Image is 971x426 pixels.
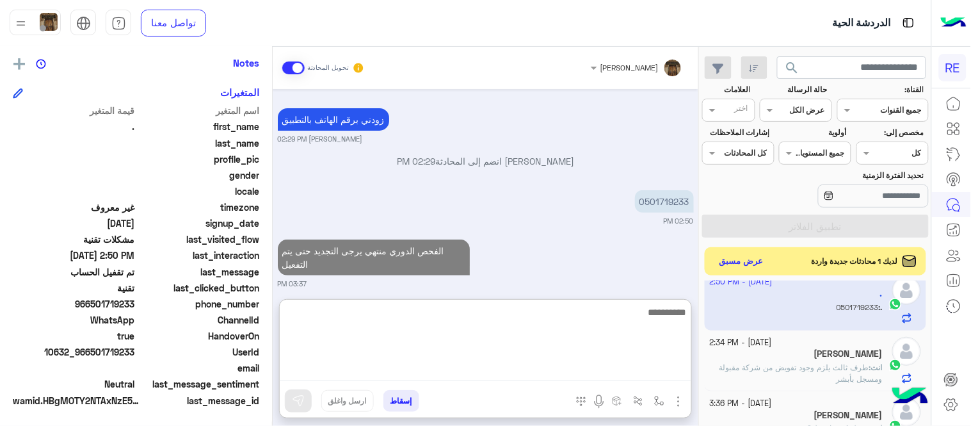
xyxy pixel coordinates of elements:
[576,397,586,407] img: make a call
[138,201,260,214] span: timezone
[292,395,305,407] img: send message
[220,86,259,98] h6: المتغيرات
[13,345,135,359] span: 10632_966501719233
[321,390,374,412] button: ارسل واغلق
[612,396,622,406] img: create order
[138,217,260,230] span: signup_date
[138,313,260,327] span: ChannelId
[138,168,260,182] span: gender
[141,10,206,37] a: تواصل معنا
[13,361,135,375] span: null
[278,240,470,275] p: 3/10/2025, 3:37 PM
[13,58,25,70] img: add
[138,184,260,198] span: locale
[138,297,260,311] span: phone_number
[13,329,135,343] span: true
[138,361,260,375] span: email
[591,394,607,409] img: send voice note
[40,13,58,31] img: userImage
[138,377,260,391] span: last_message_sentiment
[138,136,260,150] span: last_name
[889,359,902,372] img: WhatsApp
[13,313,135,327] span: 2
[628,390,649,411] button: Trigger scenario
[814,410,883,421] h5: سامي البدراني
[664,216,694,226] small: 02:50 PM
[858,127,924,138] label: مخصص إلى:
[702,215,929,238] button: تطبيق الفلاتر
[13,168,135,182] span: null
[138,329,260,343] span: HandoverOn
[762,84,828,95] label: حالة الرسالة
[710,337,772,349] small: [DATE] - 2:34 PM
[13,281,135,295] span: تقنية
[633,396,643,406] img: Trigger scenario
[888,375,933,420] img: hulul-logo.png
[278,134,363,144] small: [PERSON_NAME] 02:29 PM
[233,57,259,69] h6: Notes
[13,120,135,133] span: .
[278,279,307,289] small: 03:37 PM
[138,104,260,117] span: اسم المتغير
[600,63,659,72] span: [PERSON_NAME]
[781,170,924,181] label: تحديد الفترة الزمنية
[397,156,435,167] span: 02:29 PM
[871,363,883,372] span: انت
[714,252,769,271] button: عرض مسبق
[13,201,135,214] span: غير معروف
[307,63,349,73] small: تحويل المحادثة
[735,102,750,117] div: اختر
[635,190,694,213] p: 3/10/2025, 2:50 PM
[833,15,891,32] p: الدردشة الحية
[36,59,46,69] img: notes
[13,233,135,246] span: مشكلات تقنية
[703,84,750,95] label: العلامات
[278,154,694,168] p: [PERSON_NAME] انضم إلى المحادثة
[839,84,924,95] label: القناة:
[13,217,135,230] span: 2024-08-19T12:03:48.556Z
[13,394,141,407] span: wamid.HBgMOTY2NTAxNzE5MjMzFQIAEhgUM0FDQTRFRjM4NDMwNkJFNEJGMzAA
[278,108,389,131] p: 3/10/2025, 2:29 PM
[671,394,686,409] img: send attachment
[939,54,967,81] div: RE
[138,265,260,279] span: last_message
[781,127,847,138] label: أولوية
[812,256,898,267] span: لديك 1 محادثات جديدة واردة
[138,249,260,262] span: last_interaction
[106,10,131,37] a: tab
[777,56,808,84] button: search
[710,398,772,410] small: [DATE] - 3:36 PM
[13,377,135,391] span: 0
[13,249,135,262] span: 2025-10-03T11:50:51.9687066Z
[138,281,260,295] span: last_clicked_button
[138,233,260,246] span: last_visited_flow
[703,127,769,138] label: إشارات الملاحظات
[111,16,126,31] img: tab
[814,348,883,359] h5: فيصل الاسلمي
[649,390,670,411] button: select flow
[654,396,664,406] img: select flow
[941,10,967,37] img: Logo
[13,15,29,31] img: profile
[892,337,921,366] img: defaultAdmin.png
[383,390,419,412] button: إسقاط
[785,60,800,76] span: search
[869,363,883,372] b: :
[143,394,259,407] span: last_message_id
[138,152,260,166] span: profile_pic
[76,16,91,31] img: tab
[13,104,135,117] span: قيمة المتغير
[719,363,883,384] span: طرف ثالث يلزم وجود تفويض من شركة مقبولة ومسجل بأبشر
[607,390,628,411] button: create order
[13,184,135,198] span: null
[13,265,135,279] span: تم تقفيل الحساب
[901,15,917,31] img: tab
[138,120,260,133] span: first_name
[13,297,135,311] span: 966501719233
[138,345,260,359] span: UserId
